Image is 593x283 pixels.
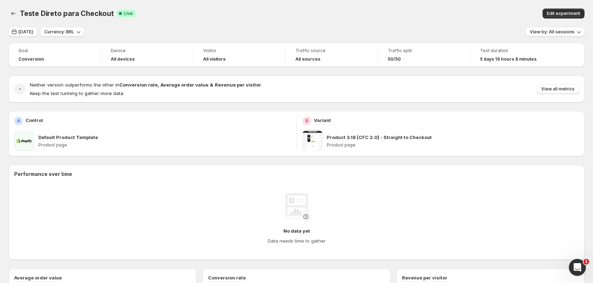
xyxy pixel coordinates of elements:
[111,56,135,62] h4: All devices
[17,118,20,124] h2: A
[18,29,33,35] span: [DATE]
[388,48,460,54] span: Traffic split
[119,82,158,88] strong: Conversion rate
[526,27,584,37] button: View by: All sessions
[268,237,326,244] h4: Data needs time to gather
[203,56,225,62] h4: All visitors
[44,29,74,35] span: Currency: BRL
[158,82,159,88] strong: ,
[541,86,575,92] span: View all metrics
[388,56,401,62] span: 50/50
[14,274,62,281] h3: Average order value
[30,82,262,88] span: Neither version outperforms the other in .
[583,259,589,265] span: 1
[111,47,183,63] a: DeviceAll devices
[30,90,124,96] span: Keep the test running to gather more data.
[480,47,553,63] a: Test duration5 days 16 hours 8 minutes
[283,227,310,234] h4: No data yet
[215,82,261,88] strong: Revenue per visitor
[9,27,37,37] button: [DATE]
[203,47,275,63] a: VisitorAll visitors
[295,48,368,54] span: Traffic source
[111,48,183,54] span: Device
[14,131,34,151] img: Default Product Template
[210,82,213,88] strong: &
[40,27,84,37] button: Currency: BRL
[480,48,553,54] span: Test duration
[18,56,44,62] span: Conversion
[124,11,133,16] span: Live
[314,117,331,124] p: Variant
[402,274,447,281] h3: Revenue per visitor
[388,47,460,63] a: Traffic split50/50
[9,9,18,18] button: Back
[480,56,537,62] span: 5 days 16 hours 8 minutes
[282,193,311,222] img: No data yet
[327,142,579,148] p: Product page
[547,11,580,16] span: Edit experiment
[327,134,432,141] p: Product 3.18 [CFC 2.0] - Straight to Checkout
[295,47,368,63] a: Traffic sourceAll sources
[208,274,246,281] h3: Conversion rate
[19,85,21,93] h2: -
[569,259,586,276] iframe: Intercom live chat
[18,47,91,63] a: GoalConversion
[18,48,91,54] span: Goal
[537,84,579,94] button: View all metrics
[303,131,322,151] img: Product 3.18 [CFC 2.0] - Straight to Checkout
[295,56,320,62] h4: All sources
[543,9,584,18] button: Edit experiment
[38,142,291,148] p: Product page
[26,117,43,124] p: Control
[530,29,575,35] span: View by: All sessions
[20,9,114,18] span: Teste Direto para Checkout
[14,171,579,178] h2: Performance over time
[38,134,98,141] p: Default Product Template
[161,82,208,88] strong: Average order value
[305,118,308,124] h2: B
[203,48,275,54] span: Visitor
